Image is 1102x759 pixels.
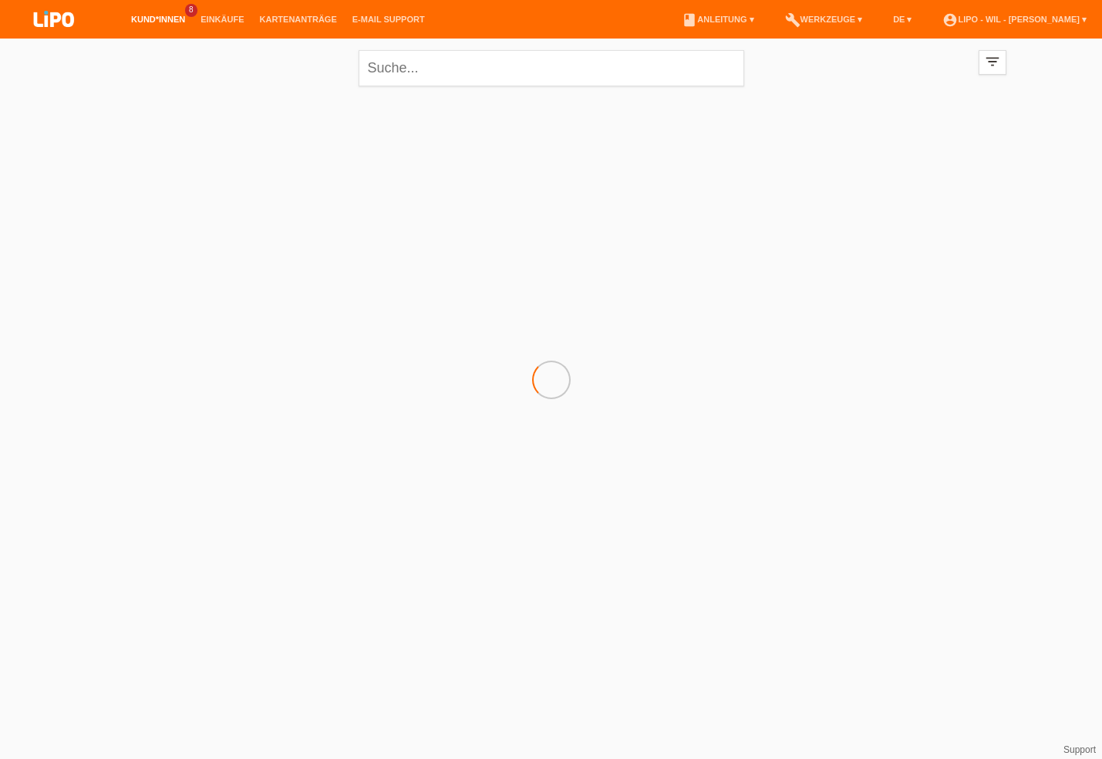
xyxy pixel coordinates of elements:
[785,12,800,28] i: build
[193,15,251,24] a: Einkäufe
[15,32,93,43] a: LIPO pay
[942,12,958,28] i: account_circle
[885,15,919,24] a: DE ▾
[345,15,433,24] a: E-Mail Support
[984,53,1001,70] i: filter_list
[252,15,345,24] a: Kartenanträge
[935,15,1094,24] a: account_circleLIPO - Wil - [PERSON_NAME] ▾
[777,15,871,24] a: buildWerkzeuge ▾
[1063,744,1096,755] a: Support
[674,15,761,24] a: bookAnleitung ▾
[359,50,744,86] input: Suche...
[123,15,193,24] a: Kund*innen
[682,12,697,28] i: book
[185,4,197,17] span: 8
